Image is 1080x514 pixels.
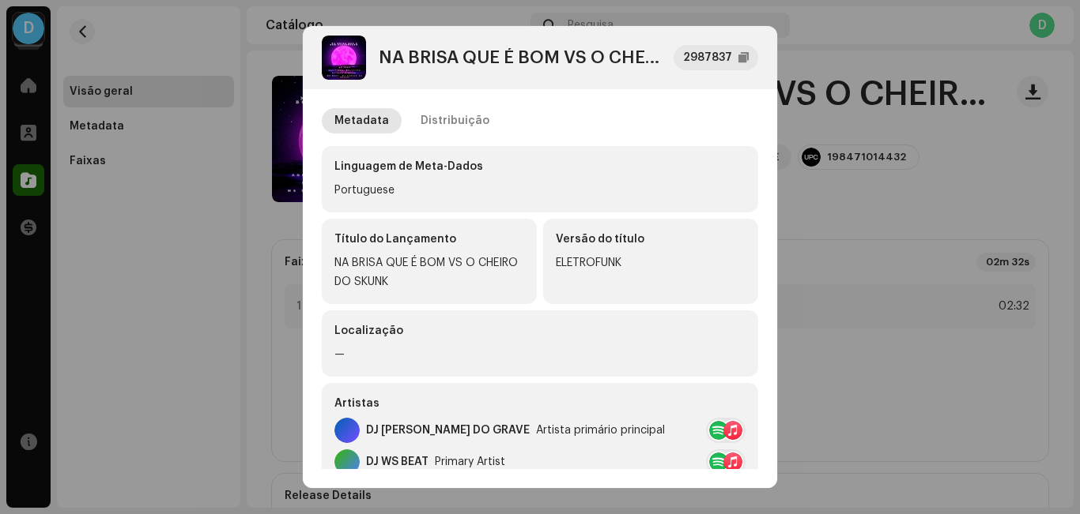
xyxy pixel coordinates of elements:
div: Artistas [334,396,746,411]
div: Distribuição [421,108,489,133]
div: Linguagem de Meta-Dados [334,159,746,174]
div: — [334,345,746,364]
div: DJ WS BEAT [366,456,429,468]
div: Versão do título [556,231,746,247]
div: 2987837 [683,48,732,67]
div: Localização [334,323,746,339]
div: Primary Artist [435,456,505,468]
div: Portuguese [334,181,746,200]
div: Artista primário principal [536,424,665,437]
div: DJ [PERSON_NAME] DO GRAVE [366,424,530,437]
div: NA BRISA QUE É BOM VS O CHEIRO DO SKUNK [334,253,524,291]
div: ELETROFUNK [556,253,746,272]
img: 797a115c-dfc0-438c-ac2e-20b9c3582235 [322,36,366,80]
div: Metadata [334,108,389,133]
div: Título do Lançamento [334,231,524,247]
div: NA BRISA QUE É BOM VS O CHEIRO DO SKUNK [ELETROFUNK] [379,48,661,67]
